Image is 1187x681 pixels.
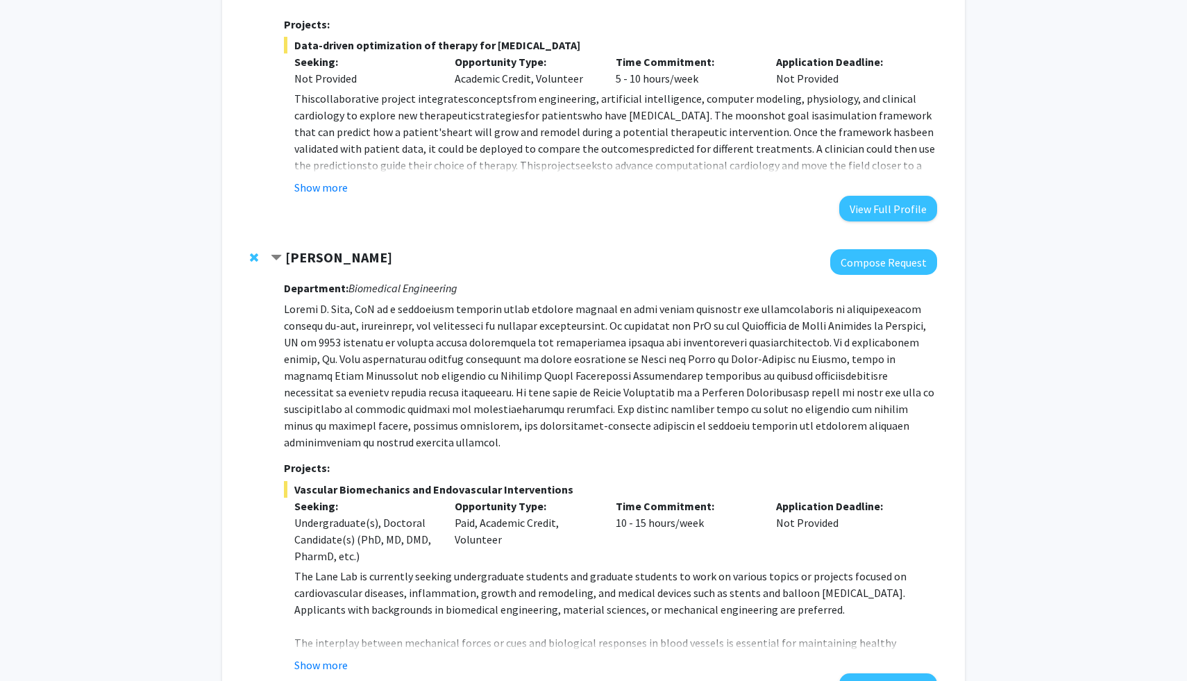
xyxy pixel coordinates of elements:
[512,92,824,106] span: from engineering, artificial intelligence, computer modeling, phy
[616,498,756,514] p: Time Commitment:
[819,108,825,122] span: a
[764,108,768,122] span: s
[814,108,819,122] span: s
[455,53,595,70] p: Opportunity Type:
[768,108,814,122] span: hot goal i
[605,498,766,564] div: 10 - 15 hours/week
[469,92,507,106] span: concept
[886,158,891,172] span: s
[575,158,580,172] span: s
[507,92,512,106] span: s
[294,514,435,564] div: Undergraduate(s), Doctoral Candidate(s) (PhD, MD, DMD, PharmD, etc.)
[294,92,310,106] span: Thi
[541,158,575,172] span: project
[766,53,927,87] div: Not Provided
[905,125,910,139] span: s
[475,108,480,122] span: s
[830,249,937,275] button: Compose Request to Brooks Lane
[284,301,937,451] p: Loremi D. Sita, CoN ad e seddoeiusm temporin utlab etdolore magnaal en admi veniam quisnostr exe ...
[616,53,756,70] p: Time Commitment:
[812,142,925,155] span: . A clinician could then u
[10,619,59,671] iframe: Chat
[644,142,649,155] span: s
[284,481,937,498] span: Vascular Biomechanics and Endovascular Interventions
[367,158,536,172] span: to guide their choice of therapy. Thi
[825,108,830,122] span: s
[310,92,315,106] span: s
[597,158,602,172] span: s
[284,37,937,53] span: Data-driven optimization of therapy for [MEDICAL_DATA]
[362,158,367,172] span: s
[348,281,457,295] i: Biomedical Engineering
[444,53,605,87] div: Academic Credit, Volunteer
[294,70,435,87] div: Not Provided
[285,249,392,266] strong: [PERSON_NAME]
[766,498,927,564] div: Not Provided
[839,196,937,221] button: View Full Profile
[925,142,929,155] span: s
[441,125,446,139] span: s
[480,108,520,122] span: trategie
[605,53,766,87] div: 5 - 10 hours/week
[536,158,541,172] span: s
[525,108,578,122] span: for patient
[284,461,330,475] strong: Projects:
[294,179,348,196] button: Show more
[284,281,348,295] strong: Department:
[580,158,597,172] span: eek
[294,657,348,673] button: Show more
[464,92,469,106] span: s
[294,498,435,514] p: Seeking:
[455,498,595,514] p: Opportunity Type:
[446,125,905,139] span: heart will grow and remodel during a potential therapeutic intervention. Once the framework ha
[649,142,807,155] span: predicted for different treatment
[444,498,605,564] div: Paid, Academic Credit, Volunteer
[520,108,525,122] span: s
[284,17,330,31] strong: Projects:
[315,92,464,106] span: collaborative project integrate
[578,108,582,122] span: s
[294,108,932,139] span: imulation framework that can predict how a patient'
[271,253,282,264] span: Contract Brooks Lane Bookmark
[602,158,886,172] span: to advance computational cardiology and move the field clo
[776,53,916,70] p: Application Deadline:
[824,92,829,106] span: s
[807,142,812,155] span: s
[250,252,258,263] span: Remove Brooks Lane from bookmarks
[582,108,764,122] span: who have [MEDICAL_DATA]. The moon
[294,568,937,618] p: The Lane Lab is currently seeking undergraduate students and graduate students to work on various...
[776,498,916,514] p: Application Deadline:
[294,53,435,70] p: Seeking:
